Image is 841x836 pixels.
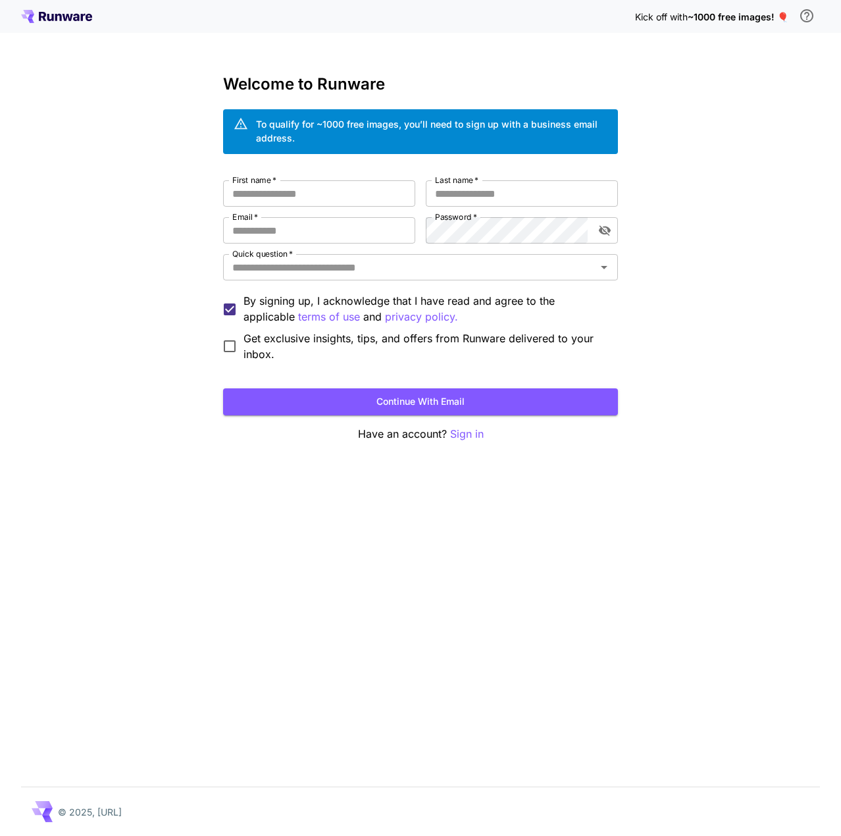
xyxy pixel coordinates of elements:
h3: Welcome to Runware [223,75,618,93]
button: Open [595,258,613,276]
button: Sign in [450,426,484,442]
span: Kick off with [635,11,688,22]
label: Last name [435,174,478,186]
p: privacy policy. [385,309,458,325]
button: toggle password visibility [593,219,617,242]
p: By signing up, I acknowledge that I have read and agree to the applicable and [243,293,607,325]
span: ~1000 free images! 🎈 [688,11,788,22]
label: Password [435,211,477,222]
button: In order to qualify for free credit, you need to sign up with a business email address and click ... [794,3,820,29]
button: Continue with email [223,388,618,415]
button: By signing up, I acknowledge that I have read and agree to the applicable and privacy policy. [298,309,360,325]
label: Quick question [232,248,293,259]
p: terms of use [298,309,360,325]
label: Email [232,211,258,222]
div: To qualify for ~1000 free images, you’ll need to sign up with a business email address. [256,117,607,145]
button: By signing up, I acknowledge that I have read and agree to the applicable terms of use and [385,309,458,325]
label: First name [232,174,276,186]
p: Have an account? [223,426,618,442]
span: Get exclusive insights, tips, and offers from Runware delivered to your inbox. [243,330,607,362]
p: © 2025, [URL] [58,805,122,819]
